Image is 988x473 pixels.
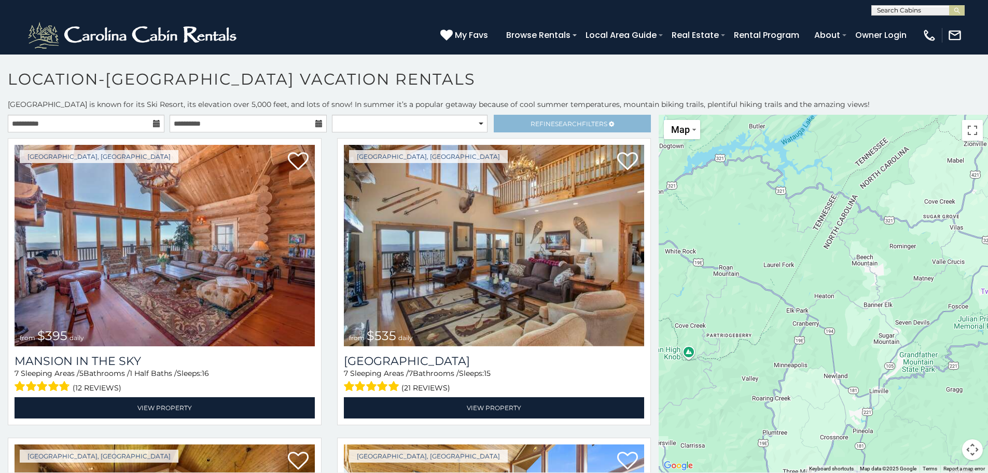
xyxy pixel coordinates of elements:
[15,369,19,378] span: 7
[79,369,84,378] span: 5
[20,450,178,463] a: [GEOGRAPHIC_DATA], [GEOGRAPHIC_DATA]
[850,26,912,44] a: Owner Login
[729,26,804,44] a: Rental Program
[409,369,413,378] span: 7
[20,334,35,342] span: from
[948,28,962,43] img: mail-regular-white.png
[344,145,644,346] a: Southern Star Lodge from $535 daily
[666,26,724,44] a: Real Estate
[501,26,576,44] a: Browse Rentals
[344,145,644,346] img: Southern Star Lodge
[37,328,67,343] span: $395
[455,29,488,42] span: My Favs
[202,369,209,378] span: 16
[484,369,491,378] span: 15
[617,151,638,173] a: Add to favorites
[661,459,695,472] a: Open this area in Google Maps (opens a new window)
[943,466,985,471] a: Report a map error
[349,334,365,342] span: from
[661,459,695,472] img: Google
[20,150,178,163] a: [GEOGRAPHIC_DATA], [GEOGRAPHIC_DATA]
[962,120,983,141] button: Toggle fullscreen view
[580,26,662,44] a: Local Area Guide
[809,465,854,472] button: Keyboard shortcuts
[344,354,644,368] a: [GEOGRAPHIC_DATA]
[288,151,309,173] a: Add to favorites
[923,466,937,471] a: Terms (opens in new tab)
[15,354,315,368] a: Mansion In The Sky
[344,368,644,395] div: Sleeping Areas / Bathrooms / Sleeps:
[664,120,700,139] button: Change map style
[15,145,315,346] a: Mansion In The Sky from $395 daily
[15,368,315,395] div: Sleeping Areas / Bathrooms / Sleeps:
[344,397,644,418] a: View Property
[26,20,241,51] img: White-1-2.png
[349,150,508,163] a: [GEOGRAPHIC_DATA], [GEOGRAPHIC_DATA]
[349,450,508,463] a: [GEOGRAPHIC_DATA], [GEOGRAPHIC_DATA]
[73,381,121,395] span: (12 reviews)
[440,29,491,42] a: My Favs
[398,334,413,342] span: daily
[367,328,396,343] span: $535
[494,115,650,132] a: RefineSearchFilters
[671,124,690,135] span: Map
[130,369,177,378] span: 1 Half Baths /
[922,28,937,43] img: phone-regular-white.png
[344,369,348,378] span: 7
[288,451,309,472] a: Add to favorites
[15,397,315,418] a: View Property
[617,451,638,472] a: Add to favorites
[344,354,644,368] h3: Southern Star Lodge
[531,120,607,128] span: Refine Filters
[69,334,84,342] span: daily
[962,439,983,460] button: Map camera controls
[15,145,315,346] img: Mansion In The Sky
[809,26,845,44] a: About
[555,120,582,128] span: Search
[401,381,450,395] span: (21 reviews)
[860,466,916,471] span: Map data ©2025 Google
